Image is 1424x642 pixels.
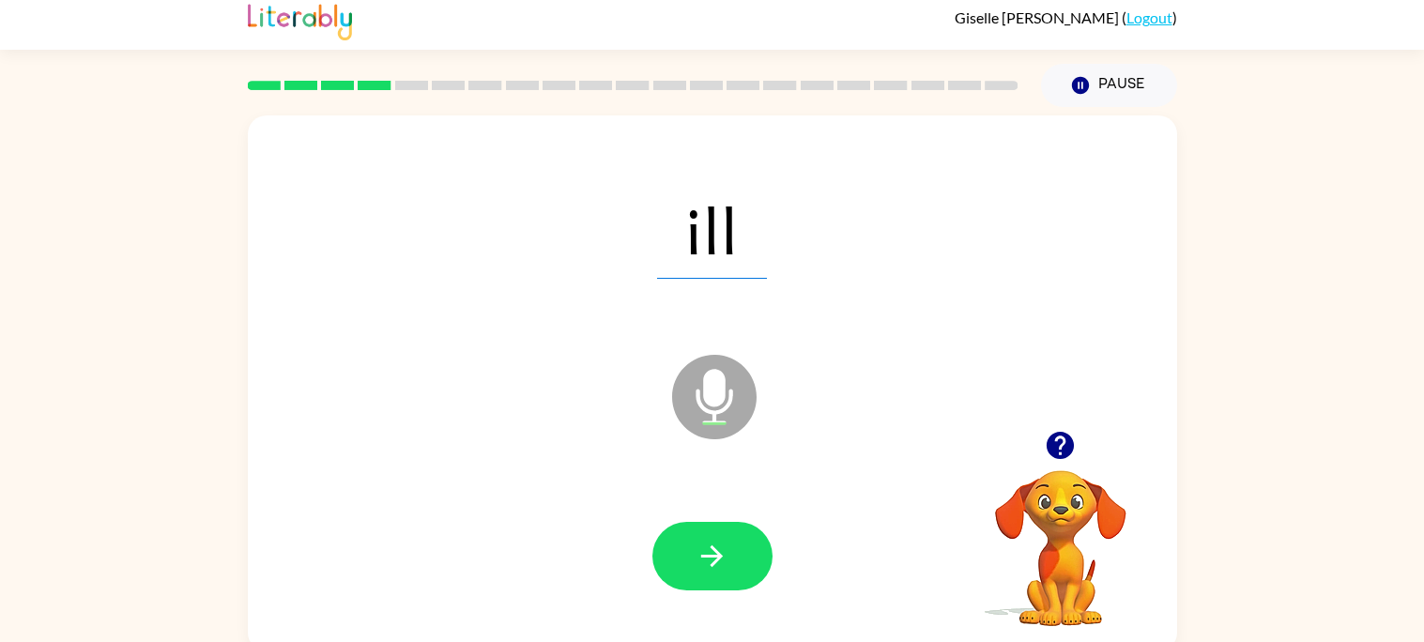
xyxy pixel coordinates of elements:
span: ill [657,181,767,279]
video: Your browser must support playing .mp4 files to use Literably. Please try using another browser. [967,441,1155,629]
span: Giselle [PERSON_NAME] [955,8,1122,26]
button: Pause [1041,64,1177,107]
div: ( ) [955,8,1177,26]
a: Logout [1126,8,1172,26]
